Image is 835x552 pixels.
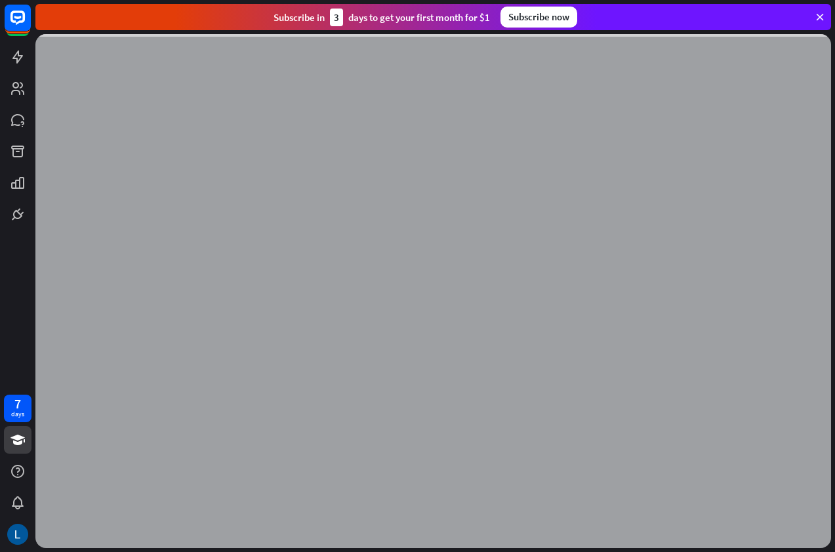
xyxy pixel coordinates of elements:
div: days [11,410,24,419]
div: 3 [330,9,343,26]
div: 7 [14,398,21,410]
div: Subscribe in days to get your first month for $1 [274,9,490,26]
a: 7 days [4,395,31,422]
div: Subscribe now [500,7,577,28]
